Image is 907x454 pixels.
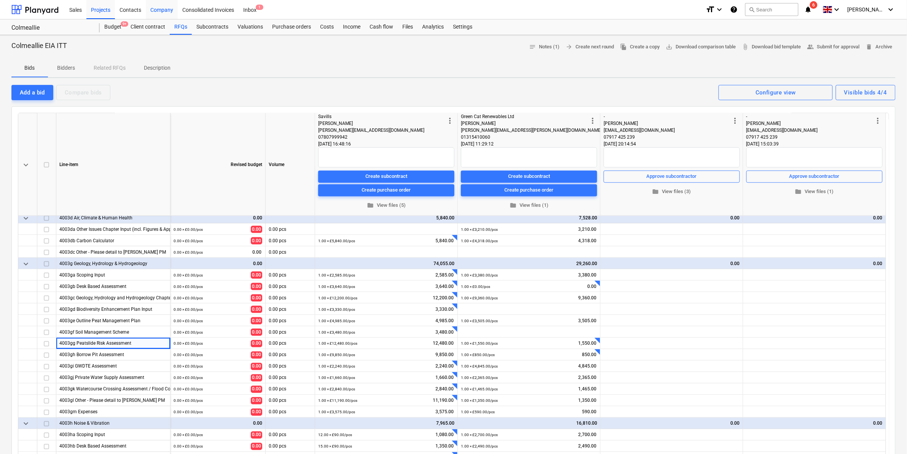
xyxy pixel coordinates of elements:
div: 0.00 pcs [266,384,315,395]
iframe: Chat Widget [869,417,907,454]
span: 3,575.00 [435,409,454,416]
small: 1.00 × £3,380.00 / pcs [461,273,498,277]
small: 0.00 × £0.00 / pcs [174,319,203,323]
div: 5,840.00 [318,212,454,224]
div: 0.00 [746,212,883,224]
div: 4003hb Desk Based Assessment [59,441,167,452]
div: Valuations [233,19,268,35]
span: arrow_forward [566,43,572,50]
span: 2,700.00 [577,432,597,438]
small: 1.00 × £3,210.00 / pcs [461,227,498,232]
div: 0.00 [604,212,740,224]
small: 1.00 × £3,505.00 / pcs [461,319,498,323]
span: keyboard_arrow_down [21,214,30,223]
small: 0.00 × £0.00 / pcs [174,387,203,392]
div: Budget [100,19,126,35]
small: 0.00 × £0.00 / pcs [174,353,203,357]
button: Create next round [563,41,617,53]
button: Create subcontract [318,170,454,182]
div: 0.00 pcs [266,304,315,315]
div: Green Cat Renewables Ltd [461,113,588,120]
div: Colmeallie [11,24,91,32]
div: 7,965.00 [318,418,454,429]
a: Client contract [126,19,170,35]
div: 4003dc Other - Please detail to Galileo PM [59,246,167,257]
div: 0.00 [746,418,883,429]
div: [DATE] 11:29:12 [461,141,597,147]
button: Create purchase order [461,184,597,196]
small: 1.00 × £2,585.00 / pcs [318,273,355,277]
div: 0.00 pcs [266,235,315,246]
div: Purchase orders [268,19,316,35]
div: 4003d Air, Climate & Human Health [59,212,167,223]
small: 1.00 × £9,850.00 / pcs [318,353,355,357]
span: 9,850.00 [435,352,454,358]
div: 4003ge Outline Peat Management Plan [59,315,167,326]
div: 4003gf Soil Management Scheme [59,326,167,337]
span: 0.00 [251,432,262,439]
div: 4003gd Biodiversity Enhancement Plan Input [59,304,167,315]
div: 0.00 [746,258,883,269]
span: keyboard_arrow_down [21,259,30,269]
small: 0.00 × £0.00 / pcs [174,376,203,380]
div: 4003ha Scoping Input [59,429,167,440]
button: Approve subcontractor [604,170,740,182]
small: 1.00 × £4,318.00 / pcs [461,239,498,243]
span: 2,365.00 [577,375,597,381]
span: 0.00 [251,272,262,279]
small: 12.00 × £90.00 / pcs [318,433,352,437]
span: 4,845.00 [577,363,597,370]
div: 4003gm Expenses [59,406,167,417]
span: more_vert [874,116,883,125]
div: 0.00 pcs [266,361,315,372]
span: more_vert [731,116,740,125]
span: Archive [866,43,893,51]
small: 1.00 × £590.00 / pcs [461,410,495,414]
div: 7,528.00 [461,212,597,224]
span: 0.00 [251,317,262,325]
span: 3,505.00 [577,318,597,324]
span: 850.00 [581,352,597,358]
small: 1.00 × £2,365.00 / pcs [461,376,498,380]
button: Submit for approval [804,41,863,53]
small: 1.00 × £4,845.00 / pcs [461,364,498,369]
div: 07807999942 [318,134,445,141]
span: keyboard_arrow_down [21,419,30,428]
small: 1.00 × £5,840.00 / pcs [318,239,355,243]
div: Volume [266,113,315,216]
button: View files (3) [604,185,740,197]
span: Download comparison table [666,43,736,51]
div: 4003gl Other - Please detail to Galileo PM [59,395,167,406]
small: 1.00 × £3,575.00 / pcs [318,410,355,414]
span: 0.00 [251,386,262,393]
div: 0.00 pcs [266,315,315,326]
div: [PERSON_NAME] [461,120,588,127]
small: 1.00 × £9,360.00 / pcs [461,296,498,300]
a: Cash flow [365,19,398,35]
a: Subcontracts [192,19,233,35]
div: Line-item [56,113,171,216]
div: Create purchase order [362,186,411,195]
small: 1.00 × £2,700.00 / pcs [461,433,498,437]
span: 0.00 [251,283,262,290]
div: Create subcontract [508,172,550,181]
small: 1.00 × £850.00 / pcs [461,353,495,357]
span: 0.00 [251,340,262,347]
span: View files (5) [321,201,451,209]
span: 3,210.00 [577,226,597,233]
div: [PERSON_NAME] [746,120,874,127]
div: 4003gk Watercourse Crossing Assessment / Flood Consequences Assessment [59,384,167,395]
span: 3,380.00 [577,272,597,278]
div: 0.00 [174,418,262,429]
span: 3,330.00 [435,306,454,313]
div: 0.00 pcs [266,395,315,406]
div: 07917 425 239 [604,134,731,141]
button: Visible bids 4/4 [836,85,896,100]
span: View files (1) [464,201,594,209]
div: Create purchase order [505,186,554,195]
span: people_alt [807,43,814,50]
span: 1,660.00 [435,375,454,381]
div: 0.00 [604,418,740,429]
button: Archive [863,41,896,53]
